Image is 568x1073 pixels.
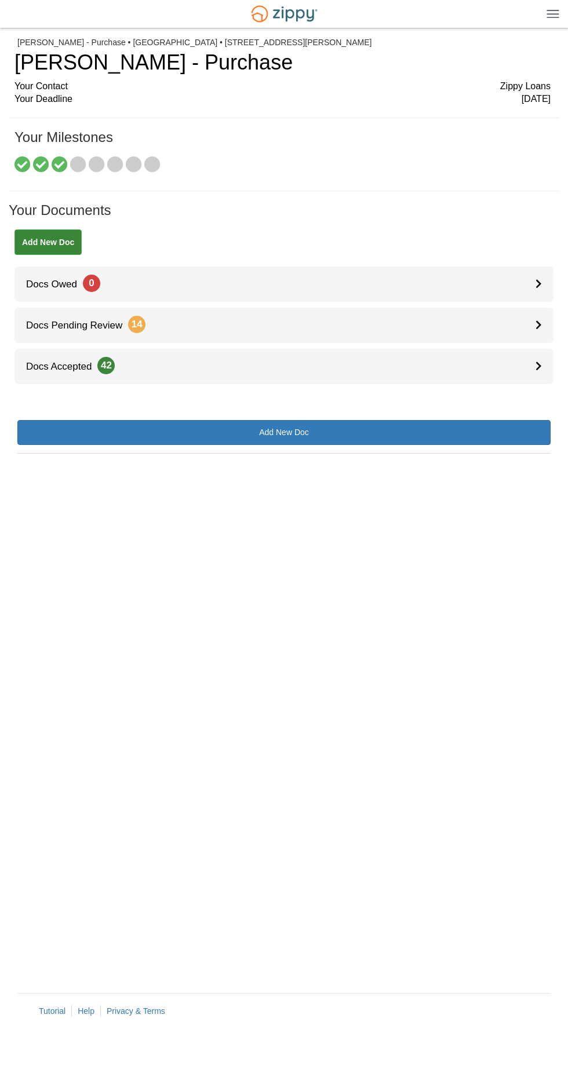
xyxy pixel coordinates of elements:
a: Docs Owed0 [14,267,554,302]
div: [PERSON_NAME] - Purchase • [GEOGRAPHIC_DATA] • [STREET_ADDRESS][PERSON_NAME] [17,38,551,48]
div: Your Deadline [14,93,551,106]
span: Docs Pending Review [14,320,145,331]
span: Docs Accepted [14,361,115,372]
span: [DATE] [522,93,551,106]
a: Tutorial [39,1006,65,1016]
span: 42 [97,357,115,374]
a: Privacy & Terms [107,1006,165,1016]
div: Your Contact [14,80,551,93]
a: Docs Pending Review14 [14,308,554,343]
a: Add New Doc [17,420,551,445]
h1: [PERSON_NAME] - Purchase [14,51,551,74]
a: Docs Accepted42 [14,349,554,384]
a: Add New Doc [14,229,82,255]
h1: Your Documents [9,203,559,229]
a: Help [78,1006,94,1016]
span: Zippy Loans [500,80,551,93]
span: 0 [83,275,100,292]
span: Docs Owed [14,279,100,290]
img: Mobile Dropdown Menu [547,9,559,18]
h1: Your Milestones [14,130,551,156]
span: 14 [128,316,145,333]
